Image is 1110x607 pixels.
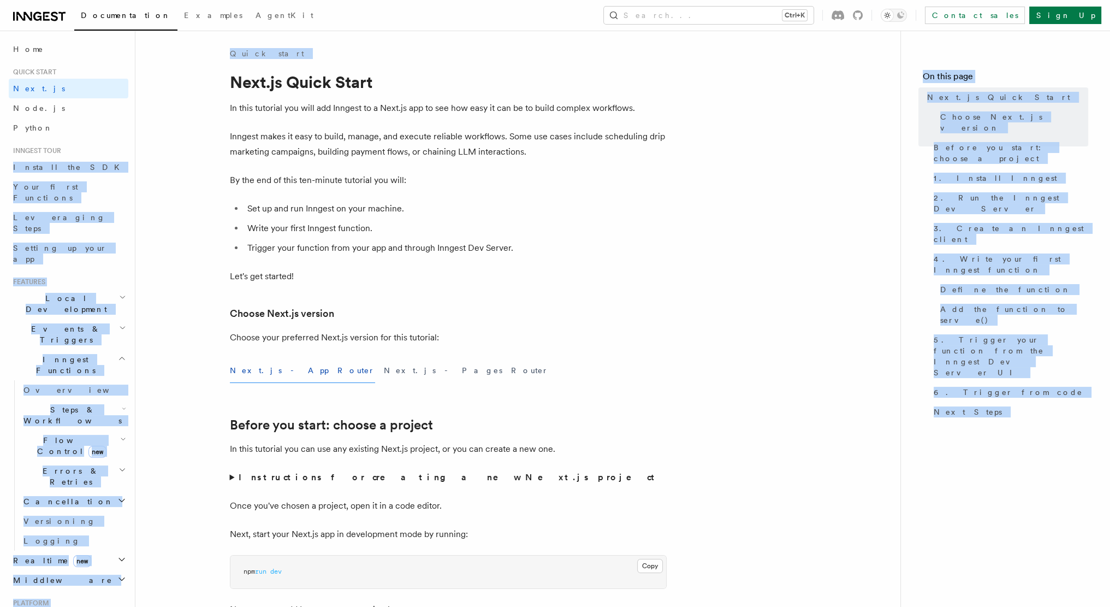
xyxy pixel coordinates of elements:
button: Inngest Functions [9,350,128,380]
li: Set up and run Inngest on your machine. [244,201,667,216]
span: Documentation [81,11,171,20]
span: Setting up your app [13,244,107,263]
button: Events & Triggers [9,319,128,350]
span: Your first Functions [13,182,78,202]
a: Choose Next.js version [936,107,1088,138]
p: Let's get started! [230,269,667,284]
span: new [88,446,106,458]
button: Local Development [9,288,128,319]
a: Install the SDK [9,157,128,177]
a: Next Steps [929,402,1088,422]
span: Overview [23,386,136,394]
li: Trigger your function from your app and through Inngest Dev Server. [244,240,667,256]
span: Logging [23,537,80,545]
span: npm [244,568,255,575]
kbd: Ctrl+K [782,10,807,21]
span: new [73,555,91,567]
h1: Next.js Quick Start [230,72,667,92]
p: In this tutorial you will add Inngest to a Next.js app to see how easy it can be to build complex... [230,101,667,116]
span: 4. Write your first Inngest function [934,254,1088,275]
span: Quick start [9,68,56,76]
span: Python [13,123,53,132]
span: Install the SDK [13,163,126,172]
a: Leveraging Steps [9,208,128,238]
li: Write your first Inngest function. [244,221,667,236]
a: Sign Up [1029,7,1101,24]
button: Search...Ctrl+K [604,7,814,24]
a: 3. Create an Inngest client [929,219,1088,249]
strong: Instructions for creating a new Next.js project [239,472,658,482]
a: Python [9,118,128,138]
a: Quick start [230,48,304,59]
a: Node.js [9,98,128,118]
span: AgentKit [256,11,313,20]
button: Next.js - App Router [230,358,375,383]
span: dev [270,568,282,575]
span: 5. Trigger your function from the Inngest Dev Server UI [934,334,1088,378]
button: Toggle dark mode [881,9,907,22]
span: Cancellation [19,496,114,507]
a: Your first Functions [9,177,128,208]
button: Steps & Workflows [19,400,128,431]
span: Define the function [940,284,1071,295]
span: Add the function to serve() [940,304,1088,326]
a: Documentation [74,3,177,31]
button: Flow Controlnew [19,431,128,461]
p: By the end of this ten-minute tutorial you will: [230,173,667,188]
span: Flow Control [19,435,120,457]
span: Leveraging Steps [13,213,105,233]
a: Before you start: choose a project [929,138,1088,168]
a: Before you start: choose a project [230,417,433,433]
button: Realtimenew [9,551,128,570]
button: Next.js - Pages Router [384,358,549,383]
span: 3. Create an Inngest client [934,223,1088,245]
h4: On this page [923,70,1088,87]
span: Steps & Workflows [19,404,122,426]
span: Home [13,44,44,55]
a: 4. Write your first Inngest function [929,249,1088,280]
span: 1. Install Inngest [934,173,1057,184]
button: Middleware [9,570,128,590]
span: Realtime [9,555,91,566]
span: Examples [184,11,242,20]
a: Next.js [9,79,128,98]
a: Overview [19,380,128,400]
p: Choose your preferred Next.js version for this tutorial: [230,330,667,345]
span: Features [9,278,45,286]
span: Next Steps [934,406,1002,417]
span: Next.js Quick Start [927,92,1070,103]
span: Local Development [9,293,119,315]
a: 5. Trigger your function from the Inngest Dev Server UI [929,330,1088,382]
p: Once you've chosen a project, open it in a code editor. [230,498,667,514]
span: Before you start: choose a project [934,142,1088,164]
span: run [255,568,266,575]
span: Versioning [23,517,96,526]
button: Copy [637,559,663,573]
a: Logging [19,531,128,551]
a: Choose Next.js version [230,306,334,321]
span: Errors & Retries [19,465,118,487]
a: 6. Trigger from code [929,382,1088,402]
summary: Instructions for creating a new Next.js project [230,470,667,485]
span: Events & Triggers [9,323,119,345]
a: Define the function [936,280,1088,299]
span: Inngest tour [9,146,61,155]
span: 2. Run the Inngest Dev Server [934,192,1088,214]
a: Setting up your app [9,238,128,269]
span: Middleware [9,575,112,586]
p: Next, start your Next.js app in development mode by running: [230,527,667,542]
span: Inngest Functions [9,354,118,376]
span: Next.js [13,84,65,93]
a: Contact sales [925,7,1025,24]
span: 6. Trigger from code [934,387,1083,398]
a: Versioning [19,511,128,531]
p: In this tutorial you can use any existing Next.js project, or you can create a new one. [230,441,667,457]
span: Choose Next.js version [940,111,1088,133]
div: Inngest Functions [9,380,128,551]
a: AgentKit [249,3,320,30]
button: Cancellation [19,492,128,511]
button: Errors & Retries [19,461,128,492]
a: Next.js Quick Start [923,87,1088,107]
span: Node.js [13,104,65,113]
a: Add the function to serve() [936,299,1088,330]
